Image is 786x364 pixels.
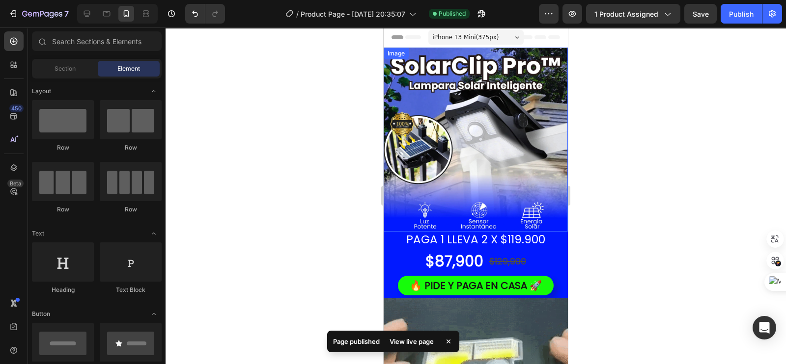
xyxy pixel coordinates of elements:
[55,64,76,73] span: Section
[100,286,162,294] div: Text Block
[7,180,24,187] div: Beta
[32,310,50,318] span: Button
[117,64,140,73] span: Element
[185,4,225,24] div: Undo/Redo
[439,9,466,18] span: Published
[333,337,380,346] p: Page published
[4,4,73,24] button: 7
[384,335,440,348] div: View live page
[32,286,94,294] div: Heading
[64,8,69,20] p: 7
[384,27,568,364] iframe: Design area
[721,4,762,24] button: Publish
[100,205,162,214] div: Row
[9,104,24,112] div: 450
[594,9,658,19] span: 1 product assigned
[693,10,709,18] span: Save
[32,143,94,152] div: Row
[146,83,162,99] span: Toggle open
[729,9,754,19] div: Publish
[301,9,405,19] span: Product Page - [DATE] 20:35:07
[296,9,299,19] span: /
[753,316,776,339] div: Open Intercom Messenger
[32,31,162,51] input: Search Sections & Elements
[32,205,94,214] div: Row
[32,87,51,96] span: Layout
[684,4,717,24] button: Save
[586,4,680,24] button: 1 product assigned
[100,143,162,152] div: Row
[146,306,162,322] span: Toggle open
[146,226,162,241] span: Toggle open
[32,229,44,238] span: Text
